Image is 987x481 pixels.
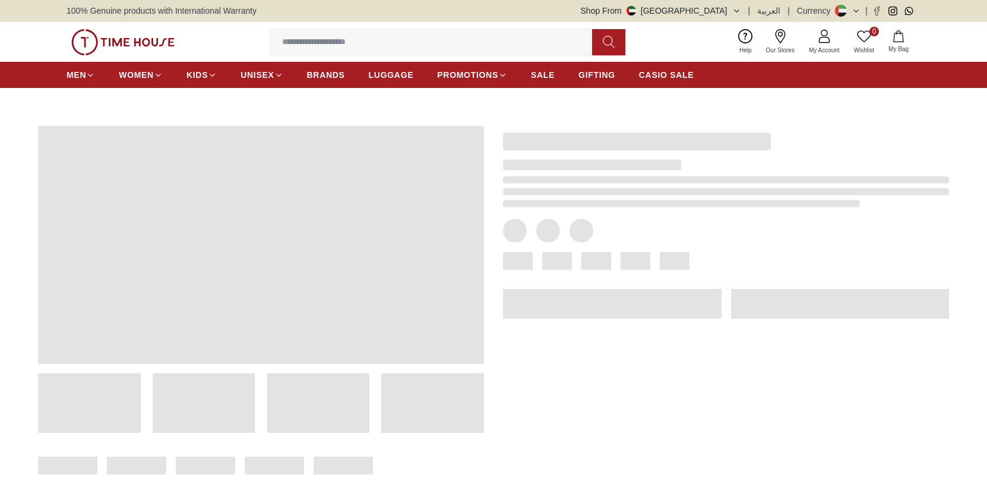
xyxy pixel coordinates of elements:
[735,46,757,55] span: Help
[369,64,414,86] a: LUGGAGE
[627,6,636,15] img: United Arab Emirates
[67,69,86,81] span: MEN
[67,5,257,17] span: 100% Genuine products with International Warranty
[581,5,741,17] button: Shop From[GEOGRAPHIC_DATA]
[759,27,802,57] a: Our Stores
[241,69,274,81] span: UNISEX
[761,46,799,55] span: Our Stores
[757,5,780,17] button: العربية
[872,7,881,15] a: Facebook
[578,69,615,81] span: GIFTING
[865,5,868,17] span: |
[437,64,507,86] a: PROMOTIONS
[307,64,345,86] a: BRANDS
[119,69,154,81] span: WOMEN
[804,46,844,55] span: My Account
[888,7,897,15] a: Instagram
[186,64,217,86] a: KIDS
[307,69,345,81] span: BRANDS
[881,28,916,56] button: My Bag
[787,5,790,17] span: |
[797,5,836,17] div: Currency
[119,64,163,86] a: WOMEN
[186,69,208,81] span: KIDS
[437,69,498,81] span: PROMOTIONS
[639,69,694,81] span: CASIO SALE
[241,64,283,86] a: UNISEX
[904,7,913,15] a: Whatsapp
[369,69,414,81] span: LUGGAGE
[531,69,555,81] span: SALE
[732,27,759,57] a: Help
[849,46,879,55] span: Wishlist
[847,27,881,57] a: 0Wishlist
[869,27,879,36] span: 0
[639,64,694,86] a: CASIO SALE
[71,29,175,55] img: ...
[748,5,751,17] span: |
[578,64,615,86] a: GIFTING
[884,45,913,54] span: My Bag
[531,64,555,86] a: SALE
[67,64,95,86] a: MEN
